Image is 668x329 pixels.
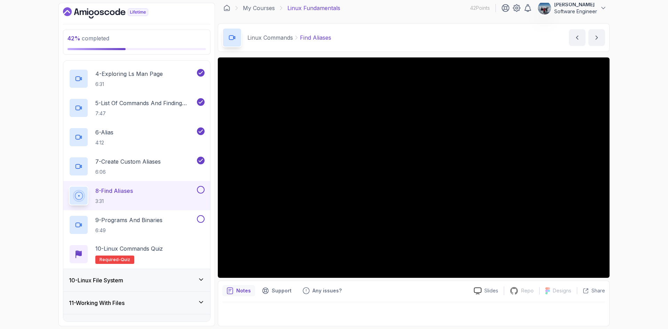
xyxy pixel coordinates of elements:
button: 5-List Of Commands And Finding Help7:47 [69,98,205,118]
span: completed [67,35,109,42]
h3: 10 - Linux File System [69,276,123,284]
button: 10-Linux Commands QuizRequired-quiz [69,244,205,264]
p: Software Engineer [554,8,597,15]
button: 11-Working With Files [63,292,210,314]
p: Any issues? [312,287,342,294]
button: next content [588,29,605,46]
p: 6:31 [95,81,163,88]
p: Linux Fundamentals [287,4,340,12]
p: Repo [521,287,534,294]
p: Notes [236,287,251,294]
p: Linux Commands [247,33,293,42]
button: notes button [222,285,255,296]
p: Slides [484,287,498,294]
p: 7 - Create Custom Aliases [95,157,161,166]
p: 5 - List Of Commands And Finding Help [95,99,196,107]
button: 6-Alias4:12 [69,127,205,147]
p: 42 Points [470,5,490,11]
iframe: 8 - Find Aliases [218,57,610,278]
button: previous content [569,29,586,46]
p: 3:31 [95,198,133,205]
button: user profile image[PERSON_NAME]Software Engineer [538,1,607,15]
button: 9-Programs And Binaries6:49 [69,215,205,235]
p: Support [272,287,292,294]
a: My Courses [243,4,275,12]
p: 10 - Linux Commands Quiz [95,244,163,253]
button: 7-Create Custom Aliases6:06 [69,157,205,176]
p: 6:06 [95,169,161,175]
p: Share [591,287,605,294]
p: 7:47 [95,110,196,117]
button: Support button [258,285,296,296]
button: 4-Exploring ls Man Page6:31 [69,69,205,88]
p: Designs [553,287,571,294]
span: quiz [121,257,130,263]
img: user profile image [538,1,551,15]
span: 42 % [67,35,80,42]
h3: 11 - Working With Files [69,299,125,307]
a: Dashboard [63,7,164,18]
button: Feedback button [299,285,346,296]
p: Find Aliases [300,33,331,42]
p: 4:12 [95,139,113,146]
button: 8-Find Aliases3:31 [69,186,205,205]
p: 9 - Programs And Binaries [95,216,162,224]
p: 4 - Exploring ls Man Page [95,70,163,78]
a: Slides [468,287,504,295]
span: Required- [100,257,121,263]
button: Share [577,287,605,294]
p: [PERSON_NAME] [554,1,597,8]
p: 8 - Find Aliases [95,187,133,195]
p: 6 - Alias [95,128,113,136]
button: 10-Linux File System [63,269,210,291]
p: 6:49 [95,227,162,234]
a: Dashboard [223,5,230,11]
